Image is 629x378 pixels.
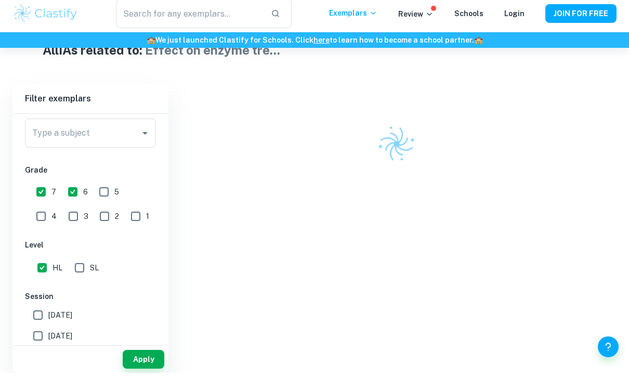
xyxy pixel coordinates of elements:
[114,191,119,203] span: 5
[12,89,168,119] h6: Filter exemplars
[12,8,78,29] img: Clastify logo
[48,335,72,347] span: [DATE]
[84,216,88,227] span: 3
[2,40,627,51] h6: We just launched Clastify for Schools. Click to learn how to become a school partner.
[598,342,619,362] button: Help and Feedback
[329,12,377,24] p: Exemplars
[504,15,525,23] a: Login
[53,267,62,279] span: HL
[313,41,330,49] a: here
[372,124,421,174] img: Clastify logo
[123,355,164,374] button: Apply
[145,48,280,62] span: Effect on enzyme tre ...
[43,46,586,64] h1: All IAs related to:
[147,41,155,49] span: 🏫
[25,296,156,307] h6: Session
[474,41,483,49] span: 🏫
[51,216,57,227] span: 4
[48,315,72,326] span: [DATE]
[116,4,262,33] input: Search for any exemplars...
[115,216,119,227] span: 2
[83,191,88,203] span: 6
[398,14,434,25] p: Review
[90,267,99,279] span: SL
[51,191,56,203] span: 7
[545,9,617,28] button: JOIN FOR FREE
[146,216,149,227] span: 1
[138,131,152,146] button: Open
[25,170,156,181] h6: Grade
[454,15,483,23] a: Schools
[25,244,156,256] h6: Level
